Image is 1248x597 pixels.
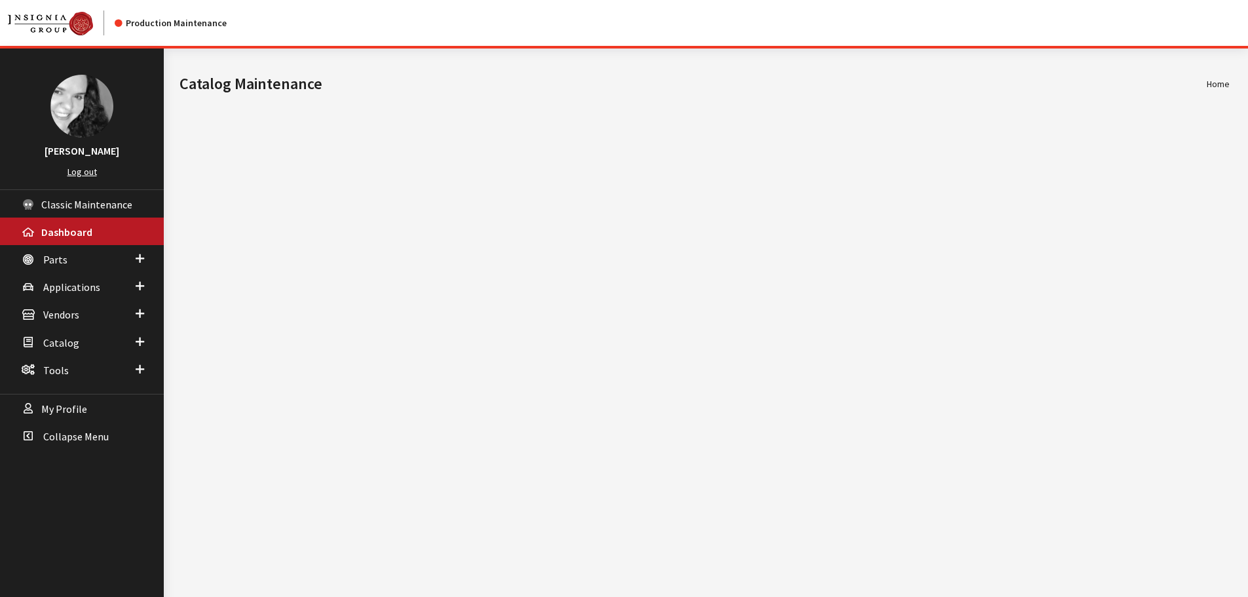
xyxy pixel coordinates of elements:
[43,280,100,294] span: Applications
[1207,77,1230,91] li: Home
[180,72,1207,96] h1: Catalog Maintenance
[115,16,227,30] div: Production Maintenance
[43,336,79,349] span: Catalog
[43,253,67,266] span: Parts
[67,166,97,178] a: Log out
[41,198,132,211] span: Classic Maintenance
[43,430,109,443] span: Collapse Menu
[50,75,113,138] img: Khrystal Dorton
[13,143,151,159] h3: [PERSON_NAME]
[8,12,93,35] img: Catalog Maintenance
[43,309,79,322] span: Vendors
[8,10,115,35] a: Insignia Group logo
[41,402,87,415] span: My Profile
[41,225,92,239] span: Dashboard
[43,364,69,377] span: Tools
